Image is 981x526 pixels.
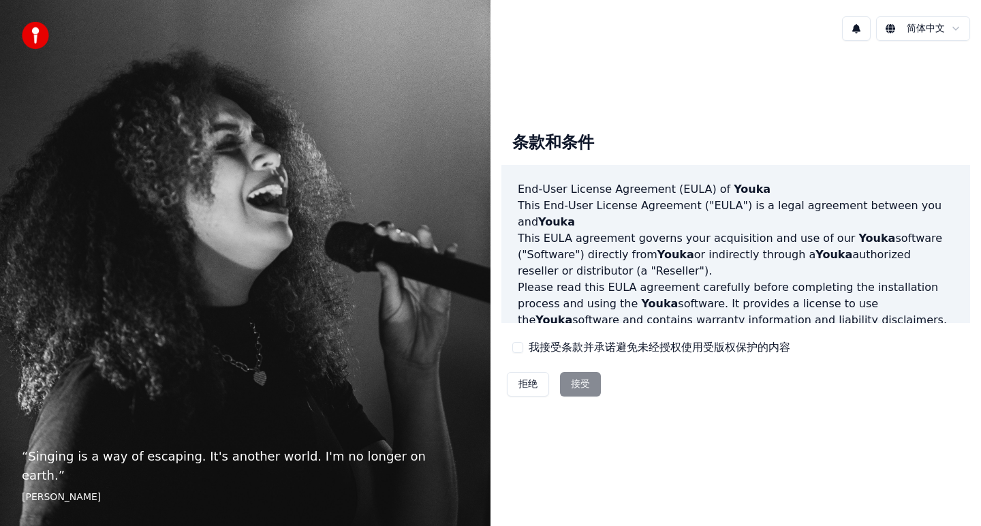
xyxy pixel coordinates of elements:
div: 条款和条件 [501,121,605,165]
span: Youka [535,313,572,326]
img: youka [22,22,49,49]
p: “ Singing is a way of escaping. It's another world. I'm no longer on earth. ” [22,447,469,485]
label: 我接受条款并承诺避免未经授权使用受版权保护的内容 [529,339,790,356]
button: 拒绝 [507,372,549,397]
span: Youka [858,232,895,245]
h3: End-User License Agreement (EULA) of [518,181,954,198]
p: This EULA agreement governs your acquisition and use of our software ("Software") directly from o... [518,230,954,279]
span: Youka [641,297,678,310]
span: Youka [815,248,852,261]
p: Please read this EULA agreement carefully before completing the installation process and using th... [518,279,954,328]
span: Youka [657,248,694,261]
footer: [PERSON_NAME] [22,491,469,504]
p: This End-User License Agreement ("EULA") is a legal agreement between you and [518,198,954,230]
span: Youka [538,215,575,228]
span: Youka [734,183,770,196]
